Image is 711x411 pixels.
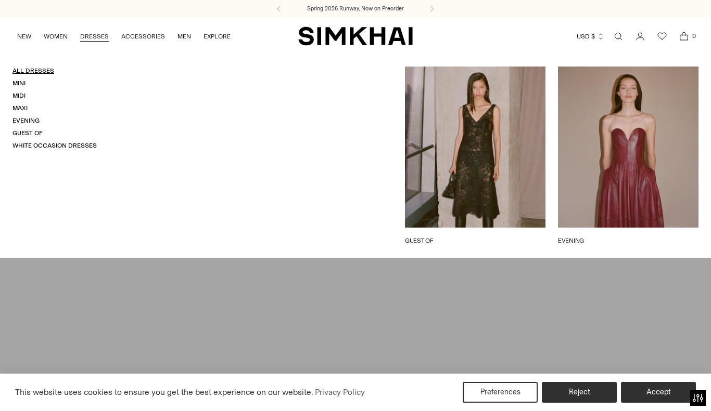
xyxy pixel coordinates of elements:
a: Privacy Policy (opens in a new tab) [313,385,366,400]
a: Wishlist [652,26,672,47]
a: WOMEN [44,25,68,48]
span: 0 [689,31,699,41]
a: Go to the account page [630,26,651,47]
a: DRESSES [80,25,109,48]
a: ACCESSORIES [121,25,165,48]
button: Preferences [463,382,538,403]
span: This website uses cookies to ensure you get the best experience on our website. [15,387,313,397]
a: Spring 2026 Runway, Now on Preorder [307,5,404,13]
a: EXPLORE [204,25,231,48]
button: USD $ [577,25,604,48]
button: Accept [621,382,696,403]
button: Reject [542,382,617,403]
a: SIMKHAI [298,26,413,46]
a: MEN [177,25,191,48]
a: Open cart modal [674,26,694,47]
a: NEW [17,25,31,48]
a: Open search modal [608,26,629,47]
